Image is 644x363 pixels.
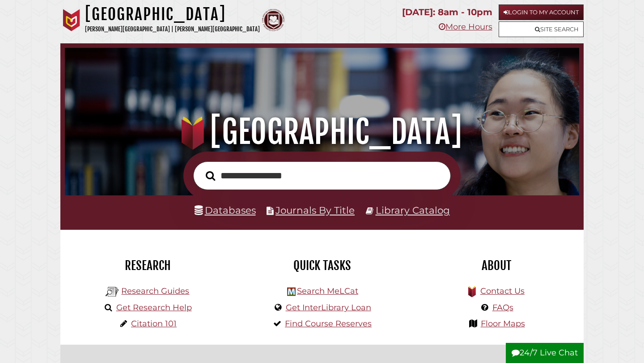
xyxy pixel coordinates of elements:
a: Citation 101 [131,319,177,329]
a: Login to My Account [499,4,584,20]
a: Search MeLCat [297,286,358,296]
a: Library Catalog [376,204,450,216]
a: FAQs [492,303,513,312]
h2: About [416,258,577,273]
p: [DATE]: 8am - 10pm [402,4,492,20]
a: More Hours [439,22,492,32]
h1: [GEOGRAPHIC_DATA] [75,112,570,152]
h2: Research [67,258,228,273]
img: Calvin Theological Seminary [262,9,284,31]
a: Site Search [499,21,584,37]
a: Journals By Title [275,204,355,216]
a: Get Research Help [116,303,192,312]
a: Contact Us [480,286,525,296]
button: Search [201,169,220,183]
p: [PERSON_NAME][GEOGRAPHIC_DATA] | [PERSON_NAME][GEOGRAPHIC_DATA] [85,24,260,34]
img: Hekman Library Logo [106,285,119,299]
i: Search [206,170,215,181]
img: Hekman Library Logo [287,287,296,296]
a: Research Guides [121,286,189,296]
img: Calvin University [60,9,83,31]
a: Get InterLibrary Loan [286,303,371,312]
a: Floor Maps [481,319,525,329]
a: Find Course Reserves [285,319,372,329]
h1: [GEOGRAPHIC_DATA] [85,4,260,24]
a: Databases [195,204,256,216]
h2: Quick Tasks [241,258,402,273]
